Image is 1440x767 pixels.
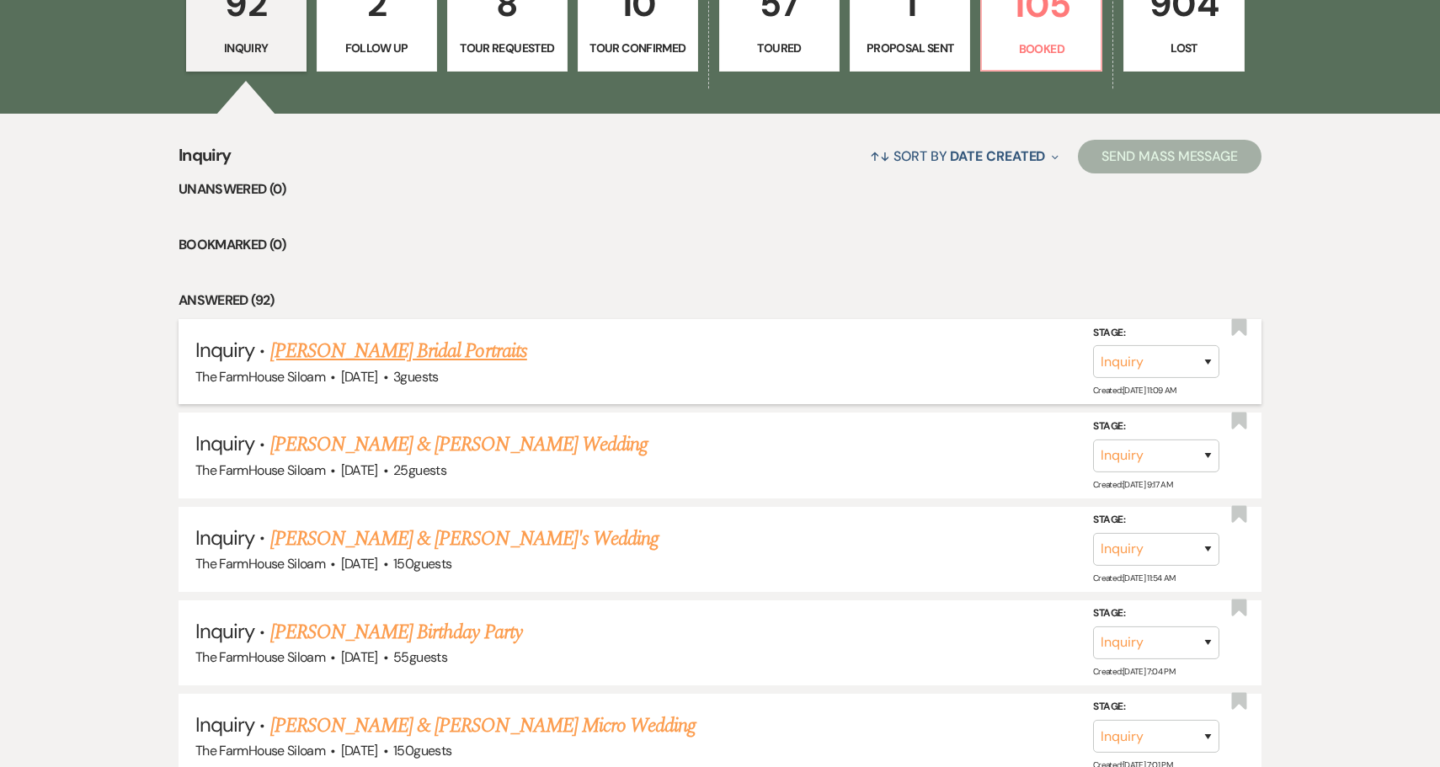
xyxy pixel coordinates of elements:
[1093,418,1219,436] label: Stage:
[1093,511,1219,530] label: Stage:
[341,368,378,386] span: [DATE]
[393,368,439,386] span: 3 guests
[341,648,378,666] span: [DATE]
[341,461,378,479] span: [DATE]
[195,430,254,456] span: Inquiry
[195,525,254,551] span: Inquiry
[195,368,325,386] span: The FarmHouse Siloam
[270,711,696,741] a: [PERSON_NAME] & [PERSON_NAME] Micro Wedding
[393,742,451,759] span: 150 guests
[1093,324,1219,343] label: Stage:
[195,742,325,759] span: The FarmHouse Siloam
[270,617,522,647] a: [PERSON_NAME] Birthday Party
[1093,478,1172,489] span: Created: [DATE] 9:17 AM
[730,39,829,57] p: Toured
[179,178,1261,200] li: Unanswered (0)
[861,39,959,57] p: Proposal Sent
[270,336,527,366] a: [PERSON_NAME] Bridal Portraits
[393,555,451,573] span: 150 guests
[863,134,1065,178] button: Sort By Date Created
[179,142,232,178] span: Inquiry
[195,711,254,738] span: Inquiry
[950,147,1045,165] span: Date Created
[1093,605,1219,623] label: Stage:
[270,524,659,554] a: [PERSON_NAME] & [PERSON_NAME]'s Wedding
[195,461,325,479] span: The FarmHouse Siloam
[992,40,1091,58] p: Booked
[393,648,447,666] span: 55 guests
[1078,140,1261,173] button: Send Mass Message
[197,39,296,57] p: Inquiry
[589,39,687,57] p: Tour Confirmed
[341,742,378,759] span: [DATE]
[195,618,254,644] span: Inquiry
[195,648,325,666] span: The FarmHouse Siloam
[179,290,1261,312] li: Answered (92)
[328,39,426,57] p: Follow Up
[1093,698,1219,716] label: Stage:
[870,147,890,165] span: ↑↓
[195,337,254,363] span: Inquiry
[270,429,648,460] a: [PERSON_NAME] & [PERSON_NAME] Wedding
[1093,666,1175,677] span: Created: [DATE] 7:04 PM
[195,555,325,573] span: The FarmHouse Siloam
[1093,573,1175,583] span: Created: [DATE] 11:54 AM
[341,555,378,573] span: [DATE]
[458,39,557,57] p: Tour Requested
[1093,385,1176,396] span: Created: [DATE] 11:09 AM
[393,461,446,479] span: 25 guests
[1134,39,1233,57] p: Lost
[179,234,1261,256] li: Bookmarked (0)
